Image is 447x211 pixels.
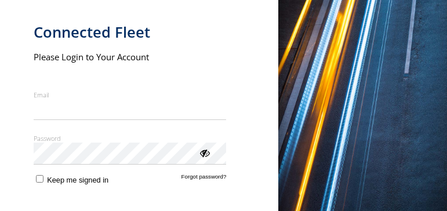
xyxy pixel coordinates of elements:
span: Keep me signed in [47,176,108,184]
label: Password [34,134,227,143]
h2: Please Login to Your Account [34,51,227,63]
h1: Connected Fleet [34,23,227,42]
input: Keep me signed in [36,175,43,183]
a: Forgot password? [181,173,227,184]
label: Email [34,90,227,99]
div: ViewPassword [198,147,210,158]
